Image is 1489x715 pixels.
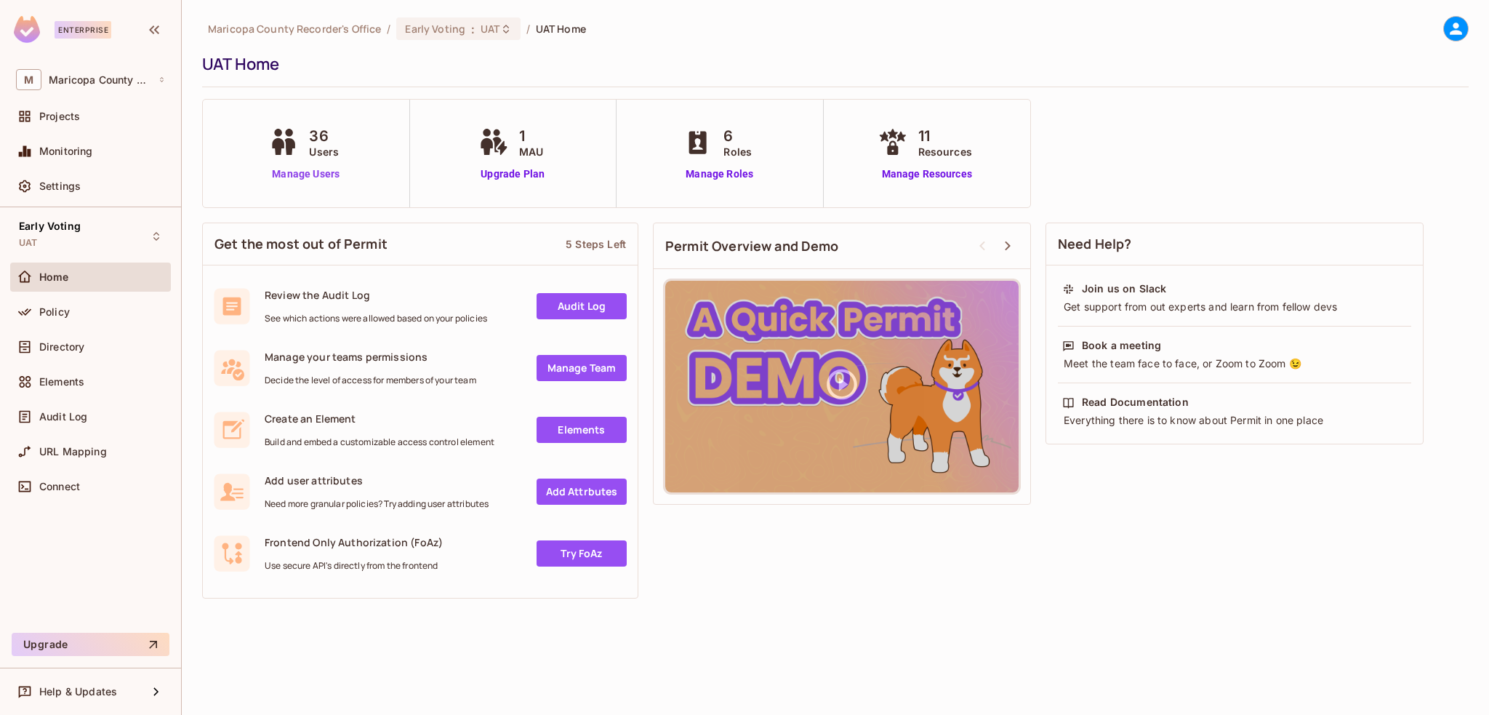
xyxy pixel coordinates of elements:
span: UAT Home [536,22,586,36]
div: Book a meeting [1082,338,1161,353]
span: 6 [723,125,752,147]
span: Get the most out of Permit [214,235,388,253]
span: URL Mapping [39,446,107,458]
a: Elements [537,417,627,443]
li: / [387,22,390,36]
span: Early Voting [19,220,81,232]
a: Manage Roles [680,167,759,182]
span: Policy [39,306,70,318]
a: Manage Users [265,167,346,182]
span: Need Help? [1058,235,1132,253]
span: 1 [519,125,543,147]
span: Early Voting [405,22,465,36]
a: Manage Team [537,355,627,381]
span: Elements [39,376,84,388]
div: Join us on Slack [1082,281,1166,296]
span: Help & Updates [39,686,117,698]
span: Frontend Only Authorization (FoAz) [265,535,443,549]
span: Add user attributes [265,474,489,487]
span: Monitoring [39,145,93,157]
span: Use secure API's directly from the frontend [265,560,443,572]
span: 11 [918,125,972,147]
span: UAT [19,237,37,249]
a: Try FoAz [537,540,627,567]
span: Projects [39,111,80,122]
span: Roles [723,144,752,159]
span: Audit Log [39,411,87,423]
span: the active workspace [208,22,381,36]
span: See which actions were allowed based on your policies [265,313,487,324]
span: Home [39,271,69,283]
span: Workspace: Maricopa County Recorder's Office [49,74,150,86]
div: 5 Steps Left [566,237,626,251]
span: Resources [918,144,972,159]
span: UAT [481,22,499,36]
span: M [16,69,41,90]
span: 36 [309,125,339,147]
span: Review the Audit Log [265,288,487,302]
span: Need more granular policies? Try adding user attributes [265,498,489,510]
span: Manage your teams permissions [265,350,476,364]
button: Upgrade [12,633,169,656]
span: Directory [39,341,84,353]
span: : [470,23,475,35]
span: MAU [519,144,543,159]
li: / [526,22,530,36]
span: Settings [39,180,81,192]
span: Build and embed a customizable access control element [265,436,494,448]
div: Read Documentation [1082,395,1189,410]
div: Everything there is to know about Permit in one place [1062,413,1407,428]
a: Audit Log [537,293,627,319]
span: Create an Element [265,412,494,426]
div: Meet the team face to face, or Zoom to Zoom 😉 [1062,356,1407,371]
img: SReyMgAAAABJRU5ErkJggg== [14,16,40,43]
span: Connect [39,481,80,492]
div: Get support from out experts and learn from fellow devs [1062,300,1407,314]
div: UAT Home [202,53,1461,75]
div: Enterprise [55,21,111,39]
a: Manage Resources [875,167,979,182]
span: Users [309,144,339,159]
span: Permit Overview and Demo [665,237,839,255]
span: Decide the level of access for members of your team [265,375,476,386]
a: Add Attrbutes [537,479,627,505]
a: Upgrade Plan [475,167,550,182]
